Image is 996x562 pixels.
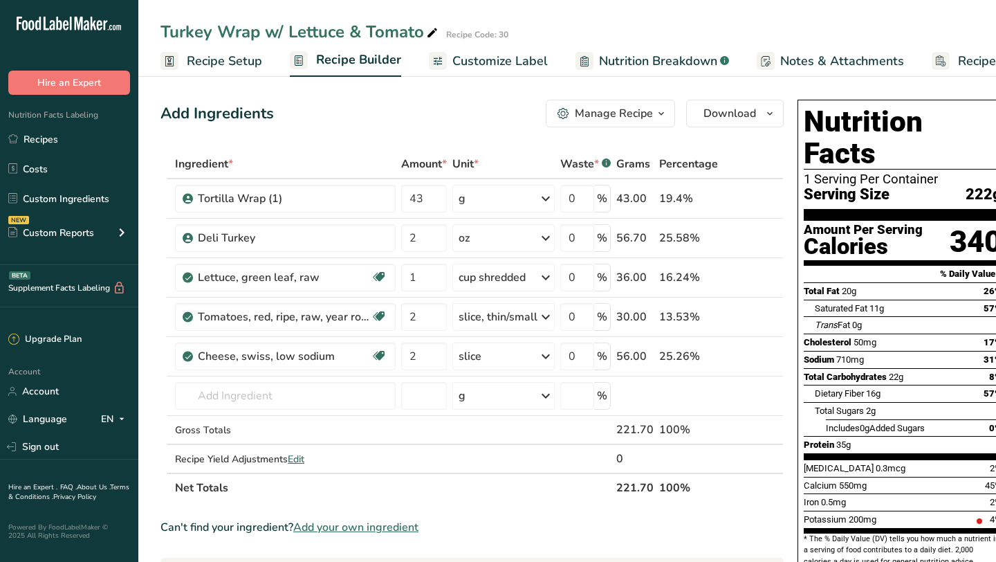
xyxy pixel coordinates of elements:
span: 16g [866,388,880,399]
div: Manage Recipe [575,105,653,122]
th: 100% [656,473,721,502]
span: 11g [869,303,884,314]
div: Gross Totals [175,423,396,437]
span: Nutrition Breakdown [599,52,717,71]
span: Serving Size [804,186,889,203]
div: Can't find your ingredient? [160,519,784,536]
div: Tortilla Wrap (1) [198,190,371,207]
th: 221.70 [614,473,656,502]
div: 30.00 [616,309,654,325]
span: 0g [852,320,862,330]
th: Net Totals [172,473,614,502]
div: oz [459,230,470,246]
div: Cheese, swiss, low sodium [198,348,371,365]
a: Recipe Setup [160,46,262,77]
span: Amount [401,156,447,172]
span: Unit [452,156,479,172]
span: 22g [889,372,903,382]
span: Sodium [804,354,834,365]
span: Saturated Fat [815,303,867,314]
span: 710mg [836,354,864,365]
div: 25.58% [659,230,718,246]
div: NEW [8,216,29,224]
div: 100% [659,421,718,438]
input: Add Ingredient [175,382,396,410]
div: Recipe Code: 30 [446,28,508,41]
div: 56.00 [616,348,654,365]
div: BETA [9,271,30,280]
span: 0.3mcg [876,463,905,473]
div: Upgrade Plan [8,333,82,347]
a: Language [8,407,67,431]
div: Add Ingredients [160,102,274,125]
div: Calories [804,237,923,257]
span: Grams [616,156,650,172]
div: slice, thin/small [459,309,537,325]
span: Add your own ingredient [293,519,418,536]
button: Hire an Expert [8,71,130,95]
div: 16.24% [659,269,718,286]
span: Fat [815,320,850,330]
div: Powered By FoodLabelMaker © 2025 All Rights Reserved [8,523,130,540]
span: Potassium [804,514,847,525]
span: Protein [804,439,834,450]
a: Recipe Builder [290,44,401,78]
span: Iron [804,497,819,507]
a: Privacy Policy [53,492,96,502]
div: slice [459,348,481,365]
a: About Us . [77,482,110,492]
iframe: Intercom live chat [949,515,982,548]
span: Recipe Setup [187,52,262,71]
span: 2g [866,406,876,416]
span: Customize Label [452,52,548,71]
div: Deli Turkey [198,230,371,246]
span: Ingredient [175,156,233,172]
div: Recipe Yield Adjustments [175,452,396,466]
a: Terms & Conditions . [8,482,129,502]
a: FAQ . [60,482,77,492]
div: Lettuce, green leaf, raw [198,269,371,286]
a: Nutrition Breakdown [575,46,729,77]
a: Hire an Expert . [8,482,57,492]
span: 550mg [839,480,867,491]
div: 221.70 [616,421,654,438]
span: Total Carbohydrates [804,372,887,382]
span: Percentage [659,156,718,172]
span: Dietary Fiber [815,388,864,399]
span: 50mg [854,337,876,347]
div: Amount Per Serving [804,224,923,237]
span: 20g [842,286,856,296]
span: [MEDICAL_DATA] [804,463,874,473]
i: Trans [815,320,838,330]
span: 0g [860,423,869,433]
span: 200mg [849,514,876,525]
a: Customize Label [429,46,548,77]
span: Recipe Builder [316,51,401,69]
span: Calcium [804,480,837,491]
span: 35g [836,439,851,450]
div: 0 [616,451,654,467]
div: 36.00 [616,269,654,286]
div: cup shredded [459,269,526,286]
div: 19.4% [659,190,718,207]
div: 13.53% [659,309,718,325]
div: 43.00 [616,190,654,207]
span: Total Sugars [815,406,864,416]
div: EN [101,411,130,428]
span: 0.5mg [821,497,846,507]
div: Custom Reports [8,226,94,240]
div: g [459,388,465,404]
span: Download [703,105,756,122]
div: 56.70 [616,230,654,246]
div: g [459,190,465,207]
button: Download [686,100,784,127]
span: Notes & Attachments [780,52,904,71]
span: Cholesterol [804,337,851,347]
div: 25.26% [659,348,718,365]
div: Turkey Wrap w/ Lettuce & Tomato [160,19,441,44]
div: Waste [560,156,611,172]
span: Includes Added Sugars [826,423,925,433]
span: Edit [288,453,304,466]
div: Tomatoes, red, ripe, raw, year round average [198,309,371,325]
span: Total Fat [804,286,840,296]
